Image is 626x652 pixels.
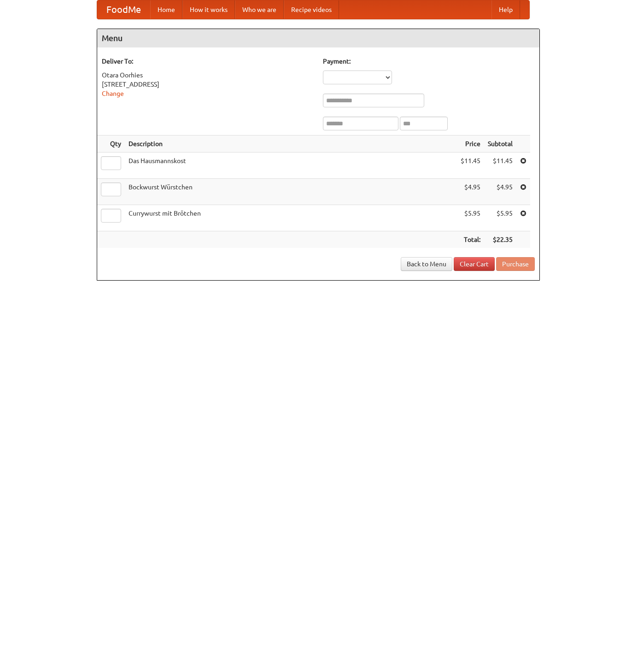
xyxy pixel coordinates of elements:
[125,179,457,205] td: Bockwurst Würstchen
[97,0,150,19] a: FoodMe
[125,205,457,231] td: Currywurst mit Brötchen
[457,153,484,179] td: $11.45
[150,0,182,19] a: Home
[484,135,516,153] th: Subtotal
[484,205,516,231] td: $5.95
[496,257,535,271] button: Purchase
[97,135,125,153] th: Qty
[484,153,516,179] td: $11.45
[97,29,539,47] h4: Menu
[284,0,339,19] a: Recipe videos
[125,135,457,153] th: Description
[102,90,124,97] a: Change
[401,257,452,271] a: Back to Menu
[491,0,520,19] a: Help
[484,179,516,205] td: $4.95
[102,80,314,89] div: [STREET_ADDRESS]
[182,0,235,19] a: How it works
[102,70,314,80] div: Otara Oorhies
[454,257,495,271] a: Clear Cart
[457,135,484,153] th: Price
[484,231,516,248] th: $22.35
[457,231,484,248] th: Total:
[235,0,284,19] a: Who we are
[125,153,457,179] td: Das Hausmannskost
[323,57,535,66] h5: Payment:
[457,179,484,205] td: $4.95
[457,205,484,231] td: $5.95
[102,57,314,66] h5: Deliver To:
